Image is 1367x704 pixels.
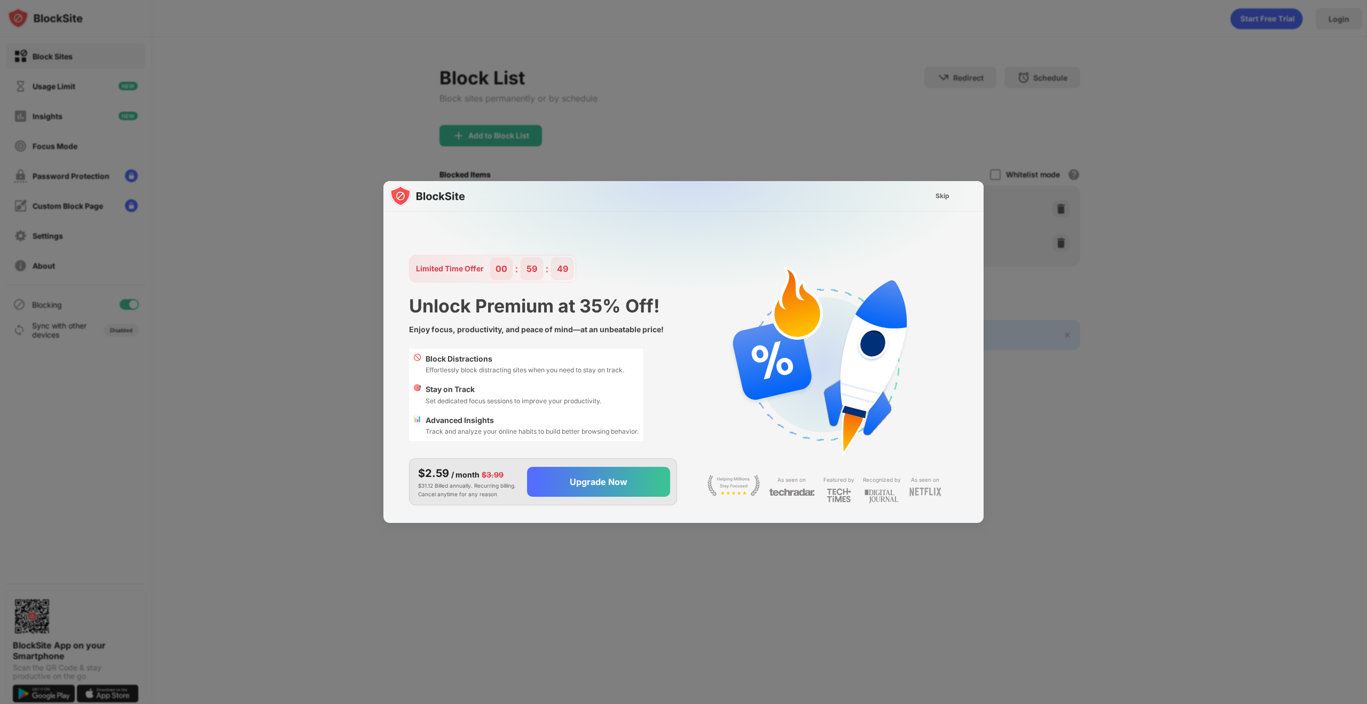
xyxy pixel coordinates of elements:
[911,475,939,485] div: As seen on
[863,475,901,485] div: Recognized by
[777,475,806,485] div: As seen on
[413,384,421,406] div: 🎯
[390,181,990,393] img: gradient.svg
[827,488,851,503] img: light-techtimes.svg
[426,396,601,406] div: Set dedicated focus sessions to improve your productivity.
[570,476,627,487] div: Upgrade Now
[936,191,949,201] div: Skip
[707,475,760,496] img: light-stay-focus.svg
[823,475,854,485] div: Featured by
[413,414,421,437] div: 📊
[418,465,518,498] div: $31.12 Billed annually. Recurring billing. Cancel anytime for any reason
[482,469,504,481] div: $3.99
[769,488,815,497] img: light-techradar.svg
[909,488,941,496] img: light-netflix.svg
[418,465,449,481] div: $2.59
[426,426,639,436] div: Track and analyze your online habits to build better browsing behavior.
[426,414,639,426] div: Advanced Insights
[865,488,899,505] img: light-digital-journal.svg
[451,469,480,481] div: / month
